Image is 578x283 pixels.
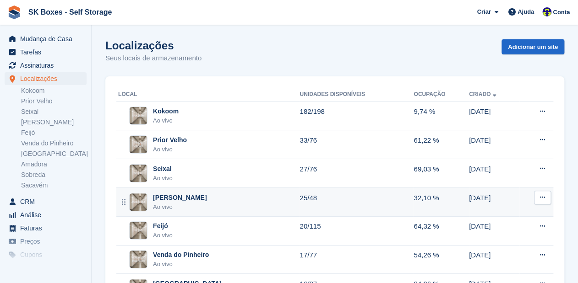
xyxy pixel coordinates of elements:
a: [PERSON_NAME] [21,118,87,127]
td: [DATE] [469,188,519,217]
span: Localizações [20,72,75,85]
a: SK Boxes - Self Storage [25,5,115,20]
img: Imagem do site Kokoom [130,107,147,124]
div: Prior Velho [153,135,187,145]
a: menu [5,195,87,208]
td: 20/115 [300,216,414,245]
div: Ao vivo [153,116,179,125]
td: 25/48 [300,188,414,217]
a: menu [5,235,87,248]
td: [DATE] [469,245,519,274]
span: Assinaturas [20,59,75,72]
a: Seixal [21,107,87,116]
img: stora-icon-8386f47178a22dfd0bd8f6a31ec36ba5ce8667c1dd55bd0f319d3a0aa187defe.svg [7,5,21,19]
td: [DATE] [469,159,519,188]
img: Imagem do site Feijó [130,222,147,239]
img: Imagem do site Seixal [130,165,147,182]
th: Ocupação [414,87,469,102]
span: Conta [553,8,570,17]
a: menu [5,222,87,235]
p: Seus locais de armazenamento [105,53,202,64]
th: Unidades disponíveis [300,87,414,102]
a: menu [5,72,87,85]
th: Local [116,87,300,102]
div: Ao vivo [153,203,207,212]
a: Sobreda [21,171,87,179]
span: Mudança de Casa [20,32,75,45]
a: Prior Velho [21,97,87,106]
td: [DATE] [469,130,519,159]
td: 33/76 [300,130,414,159]
span: CRM [20,195,75,208]
td: 182/198 [300,101,414,130]
img: Imagem do site Prior Velho [130,136,147,153]
div: Venda do Pinheiro [153,250,209,260]
a: menu [5,208,87,221]
span: Preços [20,235,75,248]
td: 54,26 % [414,245,469,274]
td: [DATE] [469,216,519,245]
span: Faturas [20,222,75,235]
div: [PERSON_NAME] [153,193,207,203]
td: [DATE] [469,101,519,130]
td: 27/76 [300,159,414,188]
a: Venda do Pinheiro [21,139,87,148]
span: Criar [477,7,491,16]
a: menu [5,248,87,261]
span: Tarefas [20,46,75,59]
a: Criado [469,91,498,97]
div: Ao vivo [153,174,173,183]
a: Adicionar um site [502,39,564,54]
a: Kokoom [21,86,87,95]
div: Feijó [153,221,173,231]
a: menu [5,32,87,45]
div: Ao vivo [153,231,173,240]
a: menu [5,46,87,59]
h1: Localizações [105,39,202,52]
img: Imagem do site Venda do Pinheiro [130,251,147,268]
span: Análise [20,208,75,221]
a: menu [5,59,87,72]
td: 69,03 % [414,159,469,188]
td: 61,22 % [414,130,469,159]
span: Proteção [20,262,75,274]
img: Rita Ferreira [542,7,551,16]
td: 64,32 % [414,216,469,245]
div: Ao vivo [153,145,187,154]
div: Seixal [153,164,173,174]
img: Imagem do site Amadora II [130,193,147,211]
a: [GEOGRAPHIC_DATA] [21,150,87,158]
a: Amadora [21,160,87,169]
a: Sacavém [21,181,87,190]
a: menu [5,262,87,274]
td: 17/77 [300,245,414,274]
td: 9,74 % [414,101,469,130]
span: Ajuda [518,7,534,16]
div: Kokoom [153,107,179,116]
div: Ao vivo [153,260,209,269]
a: Feijó [21,128,87,137]
span: Cupons [20,248,75,261]
td: 32,10 % [414,188,469,217]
